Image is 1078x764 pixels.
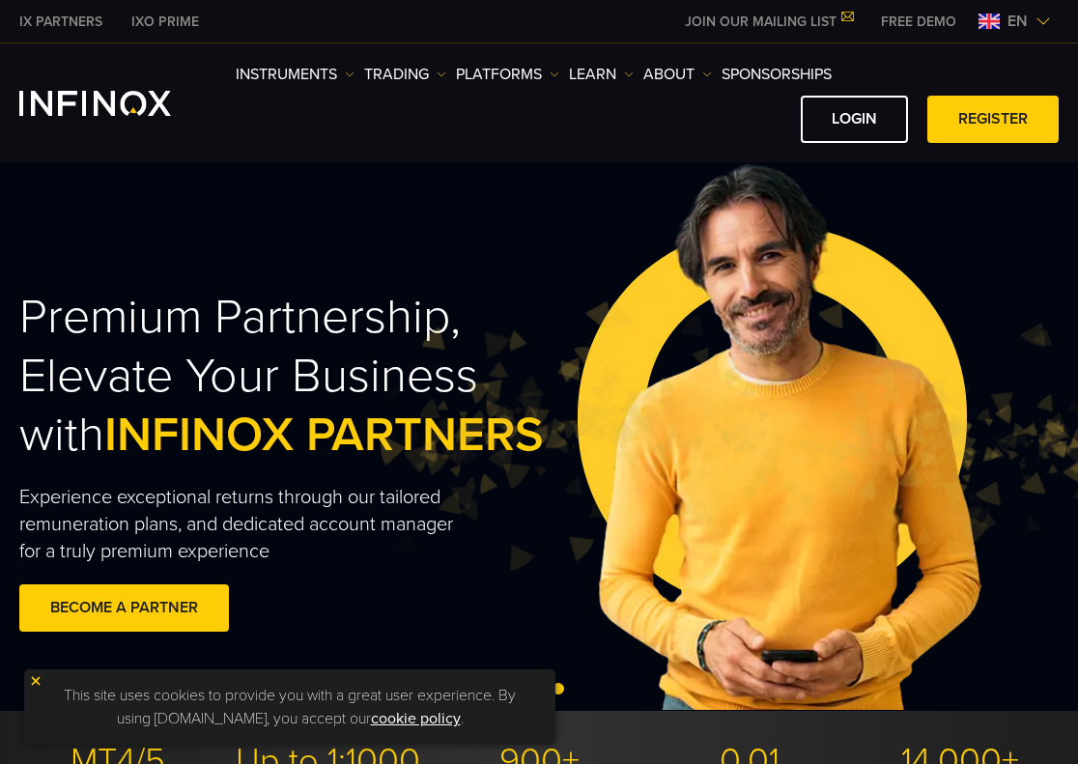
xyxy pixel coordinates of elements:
[19,484,460,565] p: Experience exceptional returns through our tailored remuneration plans, and dedicated account man...
[670,14,866,30] a: JOIN OUR MAILING LIST
[371,709,461,728] a: cookie policy
[456,63,559,86] a: PLATFORMS
[236,63,355,86] a: Instruments
[643,63,712,86] a: ABOUT
[29,674,43,688] img: yellow close icon
[1000,10,1035,33] span: en
[117,12,213,32] a: INFINOX
[19,584,229,632] a: BECOME A PARTNER
[19,91,216,116] a: INFINOX Logo
[5,12,117,32] a: INFINOX
[34,679,546,735] p: This site uses cookies to provide you with a great user experience. By using [DOMAIN_NAME], you a...
[801,96,908,143] a: LOGIN
[364,63,446,86] a: TRADING
[927,96,1059,143] a: REGISTER
[553,683,564,694] span: Go to slide 3
[104,406,544,464] span: INFINOX PARTNERS
[569,63,634,86] a: Learn
[866,12,971,32] a: INFINOX MENU
[19,288,570,465] h2: Premium Partnership, Elevate Your Business with
[722,63,832,86] a: SPONSORSHIPS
